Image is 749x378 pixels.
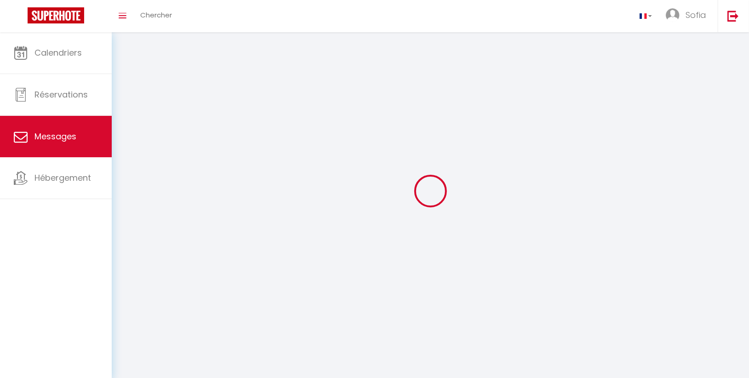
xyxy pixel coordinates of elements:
button: Ouvrir le widget de chat LiveChat [7,4,35,31]
span: Réservations [34,89,88,100]
span: Sofia [686,9,706,21]
img: Super Booking [28,7,84,23]
img: ... [666,8,680,22]
span: Hébergement [34,172,91,183]
span: Chercher [140,10,172,20]
span: Calendriers [34,47,82,58]
img: logout [727,10,739,22]
span: Messages [34,131,76,142]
